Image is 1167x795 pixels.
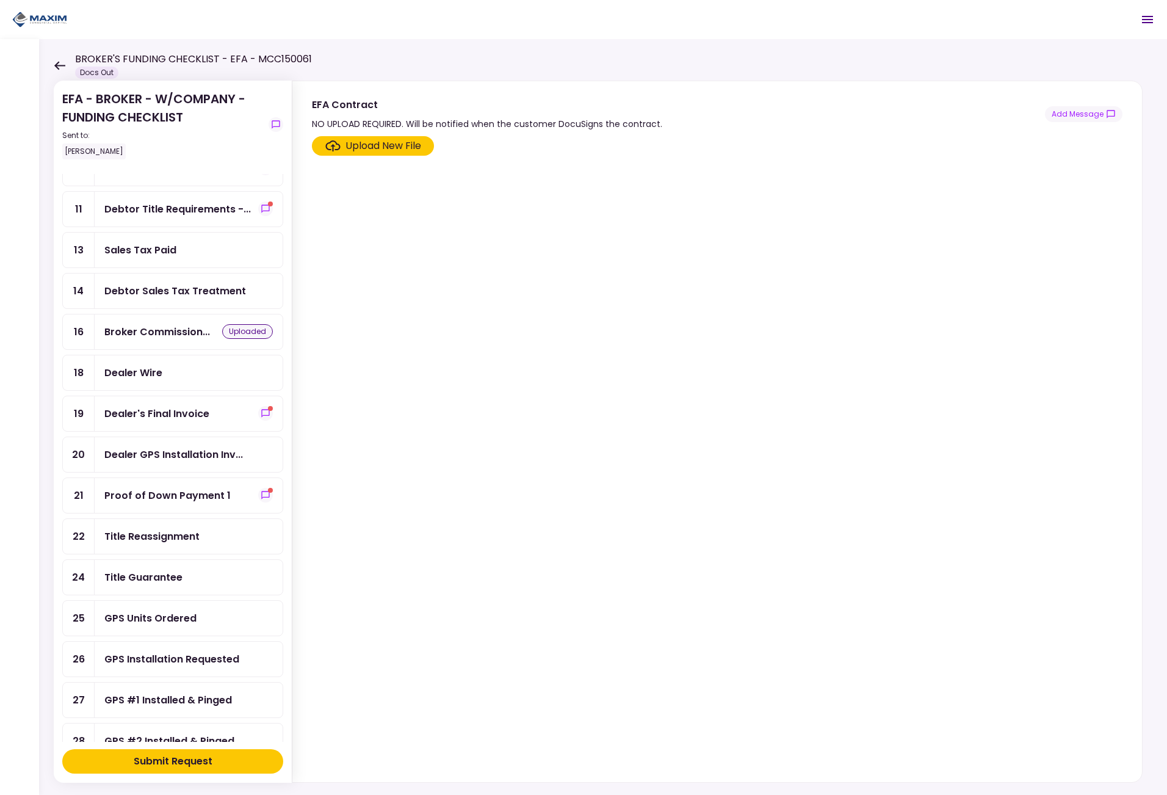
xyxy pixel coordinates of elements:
div: Proof of Down Payment 1 [104,488,231,503]
div: 27 [63,683,95,717]
div: GPS #2 Installed & Pinged [104,733,234,749]
div: GPS Units Ordered [104,611,197,626]
div: 28 [63,724,95,758]
button: Submit Request [62,749,283,774]
div: Title Guarantee [104,570,182,585]
div: Sent to: [62,130,264,141]
div: Dealer Wire [104,365,162,380]
div: 24 [63,560,95,595]
div: 16 [63,314,95,349]
div: 25 [63,601,95,636]
a: 25GPS Units Ordered [62,600,283,636]
a: 13Sales Tax Paid [62,232,283,268]
button: show-messages [258,488,273,503]
div: Upload New File [345,139,421,153]
div: 19 [63,396,95,431]
div: GPS #1 Installed & Pinged [104,692,232,708]
div: 20 [63,437,95,472]
div: uploaded [222,324,273,339]
div: EFA - BROKER - W/COMPANY - FUNDING CHECKLIST [62,90,264,159]
div: Debtor Title Requirements - Other Requirements [104,201,251,217]
div: Submit Request [134,754,212,769]
div: 18 [63,355,95,390]
a: 22Title Reassignment [62,518,283,554]
a: 27GPS #1 Installed & Pinged [62,682,283,718]
div: 14 [63,274,95,308]
div: 11 [63,192,95,227]
div: Broker Commission & Fees Invoice [104,324,210,339]
div: Docs Out [75,67,118,79]
button: show-messages [1045,106,1122,122]
div: 22 [63,519,95,554]
h1: BROKER'S FUNDING CHECKLIST - EFA - MCC150061 [75,52,312,67]
div: Title Reassignment [104,529,200,544]
a: 21Proof of Down Payment 1show-messages [62,477,283,514]
div: NO UPLOAD REQUIRED. Will be notified when the customer DocuSigns the contract. [312,117,662,131]
div: GPS Installation Requested [104,652,239,667]
span: Click here to upload the required document [312,136,434,156]
div: 26 [63,642,95,677]
div: Dealer GPS Installation Invoice [104,447,243,462]
button: Open menu [1133,5,1162,34]
a: 14Debtor Sales Tax Treatment [62,273,283,309]
div: EFA Contract [312,97,662,112]
div: 13 [63,233,95,267]
div: Sales Tax Paid [104,242,176,258]
div: Dealer's Final Invoice [104,406,209,421]
div: [PERSON_NAME] [62,143,126,159]
div: 21 [63,478,95,513]
div: Debtor Sales Tax Treatment [104,283,246,299]
div: EFA ContractNO UPLOAD REQUIRED. Will be notified when the customer DocuSigns the contract.show-me... [292,81,1143,783]
a: 19Dealer's Final Invoiceshow-messages [62,396,283,432]
a: 28GPS #2 Installed & Pinged [62,723,283,759]
img: Partner icon [12,10,67,29]
a: 20Dealer GPS Installation Invoice [62,437,283,473]
a: 26GPS Installation Requested [62,641,283,677]
button: show-messages [258,406,273,421]
a: 11Debtor Title Requirements - Other Requirementsshow-messages [62,191,283,227]
button: show-messages [269,117,283,132]
a: 24Title Guarantee [62,559,283,595]
button: show-messages [258,201,273,216]
a: 16Broker Commission & Fees Invoiceuploaded [62,314,283,350]
a: 18Dealer Wire [62,355,283,391]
